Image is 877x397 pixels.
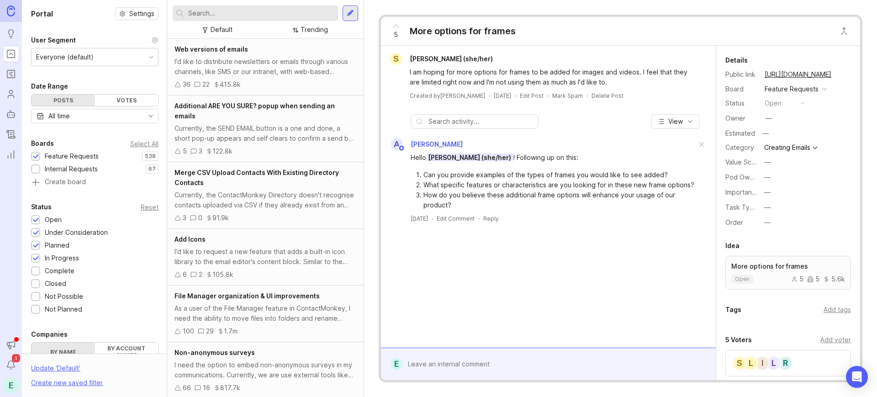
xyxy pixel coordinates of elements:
[199,270,202,280] div: 2
[668,117,683,126] span: View
[423,180,697,190] li: What specific features or characteristics are you looking for in these new frame options?
[183,326,194,336] div: 100
[32,95,95,106] div: Posts
[188,8,334,18] input: Search...
[725,130,755,137] div: Estimated
[7,5,15,16] img: Canny Home
[766,113,772,123] div: —
[791,276,803,282] div: 5
[764,157,771,167] div: —
[410,55,493,63] span: [PERSON_NAME] (she/her)
[167,162,364,229] a: Merge CSV Upload Contacts With Existing Directory ContactsCurrently, the ContactMonkey Directory ...
[432,215,433,222] div: ·
[398,145,405,152] img: member badge
[411,153,697,163] div: Hello ! Following up on this:
[45,228,108,238] div: Under Consideration
[390,53,402,65] div: S
[31,35,76,46] div: User Segment
[301,25,328,35] div: Trending
[45,291,83,302] div: Not Possible
[174,303,356,323] div: As a user of the File Manager feature in ContactMonkey, I need the ability to move files into fol...
[725,218,743,226] label: Order
[762,69,834,80] a: [URL][DOMAIN_NAME]
[3,46,19,62] a: Portal
[45,151,99,161] div: Feature Requests
[547,92,549,100] div: ·
[725,173,772,181] label: Pod Ownership
[483,215,499,222] div: Reply
[807,276,819,282] div: 5
[45,279,66,289] div: Closed
[760,127,771,139] div: —
[586,92,588,100] div: ·
[31,179,158,187] a: Create board
[174,57,356,77] div: I'd like to distribute newsletters or emails through various channels, like SMS or our intranet, ...
[198,213,202,223] div: 0
[764,172,771,182] div: —
[765,84,819,94] div: Feature Requests
[3,66,19,82] a: Roadmaps
[410,92,485,100] div: Created by [PERSON_NAME]
[36,52,94,62] div: Everyone (default)
[426,154,513,161] span: [PERSON_NAME] (she/her)
[725,334,752,345] div: 5 Voters
[31,8,53,19] h1: Portal
[212,270,233,280] div: 105.8k
[31,138,54,149] div: Boards
[428,116,534,127] input: Search activity...
[520,92,544,100] div: Edit Post
[95,95,158,106] div: Votes
[764,187,771,197] div: —
[823,276,845,282] div: 5.6k
[148,165,156,173] p: 67
[725,188,760,196] label: Importance
[764,217,771,228] div: —
[95,343,158,361] label: By account owner
[437,215,475,222] div: Edit Comment
[183,213,186,223] div: 3
[3,86,19,102] a: Users
[174,292,320,300] span: File Manager organization & UI improvements
[174,169,339,186] span: Merge CSV Upload Contacts With Existing Directory Contacts
[411,215,428,222] time: [DATE]
[199,146,202,156] div: 3
[167,39,364,95] a: Web versions of emailsI'd like to distribute newsletters or emails through various channels, like...
[824,305,851,315] div: Add tags
[755,356,770,371] div: I
[386,138,463,150] a: A[PERSON_NAME]
[515,92,516,100] div: ·
[732,356,747,371] div: S
[174,360,356,380] div: I need the option to embed non-anonymous surveys in my communications. Currently, we are use exte...
[3,26,19,42] a: Ideas
[141,205,158,210] div: Reset
[411,140,463,148] span: [PERSON_NAME]
[725,98,757,108] div: Status
[410,25,516,37] div: More options for frames
[744,356,758,371] div: L
[820,335,851,345] div: Add voter
[174,190,356,210] div: Currently, the ContactMonkey Directory doesn't recognise contacts uploaded via CSV if they alread...
[394,30,398,40] span: 5
[725,203,758,211] label: Task Type
[423,190,697,210] li: How do you believe these additional frame options will enhance your usage of our product?
[423,170,697,180] li: Can you provide examples of the types of frames you would like to see added?
[725,84,757,94] div: Board
[174,247,356,267] div: I'd like to request a new feature that adds a built-in icon library to the email editor's content...
[145,153,156,160] p: 538
[725,304,741,315] div: Tags
[3,377,19,393] button: E
[167,229,364,286] a: Add IconsI'd like to request a new feature that adds a built-in icon library to the email editor'...
[203,383,210,393] div: 16
[224,326,238,336] div: 1.7m
[45,304,82,314] div: Not Planned
[183,79,190,90] div: 36
[651,114,700,129] button: View
[167,95,364,162] a: Additional ARE YOU SURE? popup when sending an emailsCurrently, the SEND EMAIL button is a one an...
[31,329,68,340] div: Companies
[3,146,19,163] a: Reporting
[778,356,792,371] div: R
[45,240,69,250] div: Planned
[3,106,19,122] a: Autopilot
[846,366,868,388] div: Open Intercom Messenger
